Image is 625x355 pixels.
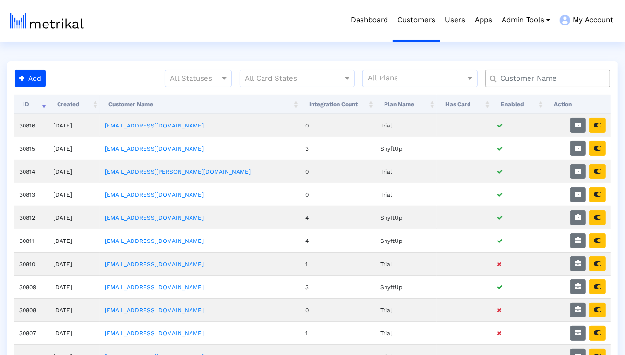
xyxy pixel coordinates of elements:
th: Customer Name: activate to sort column ascending [100,95,300,114]
th: Action [545,95,611,114]
td: 30808 [14,298,48,321]
td: ShyftUp [375,137,437,160]
td: 1 [300,321,375,344]
td: 30813 [14,183,48,206]
a: [EMAIL_ADDRESS][DOMAIN_NAME] [105,215,204,221]
th: ID: activate to sort column ascending [14,95,48,114]
a: [EMAIL_ADDRESS][DOMAIN_NAME] [105,191,204,198]
td: [DATE] [48,321,100,344]
td: 3 [300,275,375,298]
input: Customer Name [493,74,606,84]
td: 30811 [14,229,48,252]
td: ShyftUp [375,275,437,298]
td: 4 [300,229,375,252]
th: Enabled: activate to sort column ascending [492,95,545,114]
td: 0 [300,298,375,321]
a: [EMAIL_ADDRESS][DOMAIN_NAME] [105,145,204,152]
td: [DATE] [48,183,100,206]
a: [EMAIL_ADDRESS][DOMAIN_NAME] [105,238,204,244]
a: [EMAIL_ADDRESS][DOMAIN_NAME] [105,307,204,314]
td: [DATE] [48,160,100,183]
td: 30807 [14,321,48,344]
a: [EMAIL_ADDRESS][DOMAIN_NAME] [105,284,204,291]
td: [DATE] [48,298,100,321]
img: metrical-logo-light.png [10,13,84,29]
td: 30814 [14,160,48,183]
a: [EMAIL_ADDRESS][DOMAIN_NAME] [105,261,204,267]
td: 30812 [14,206,48,229]
td: Trial [375,252,437,275]
td: ShyftUp [375,229,437,252]
th: Plan Name: activate to sort column ascending [375,95,437,114]
td: Trial [375,321,437,344]
td: [DATE] [48,275,100,298]
button: Add [15,70,46,87]
td: 30810 [14,252,48,275]
td: 30809 [14,275,48,298]
td: Trial [375,183,437,206]
img: my-account-menu-icon.png [560,15,570,25]
td: 0 [300,160,375,183]
input: All Plans [368,73,467,85]
a: [EMAIL_ADDRESS][PERSON_NAME][DOMAIN_NAME] [105,168,251,175]
td: [DATE] [48,114,100,137]
th: Has Card: activate to sort column ascending [437,95,492,114]
td: 1 [300,252,375,275]
td: 4 [300,206,375,229]
td: ShyftUp [375,206,437,229]
td: [DATE] [48,206,100,229]
input: All Card States [245,73,332,85]
td: 0 [300,114,375,137]
a: [EMAIL_ADDRESS][DOMAIN_NAME] [105,330,204,337]
td: 3 [300,137,375,160]
td: 30816 [14,114,48,137]
td: Trial [375,114,437,137]
td: Trial [375,160,437,183]
th: Created: activate to sort column ascending [48,95,100,114]
td: 0 [300,183,375,206]
td: [DATE] [48,229,100,252]
a: [EMAIL_ADDRESS][DOMAIN_NAME] [105,122,204,129]
th: Integration Count: activate to sort column ascending [300,95,375,114]
td: [DATE] [48,137,100,160]
td: 30815 [14,137,48,160]
td: Trial [375,298,437,321]
td: [DATE] [48,252,100,275]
